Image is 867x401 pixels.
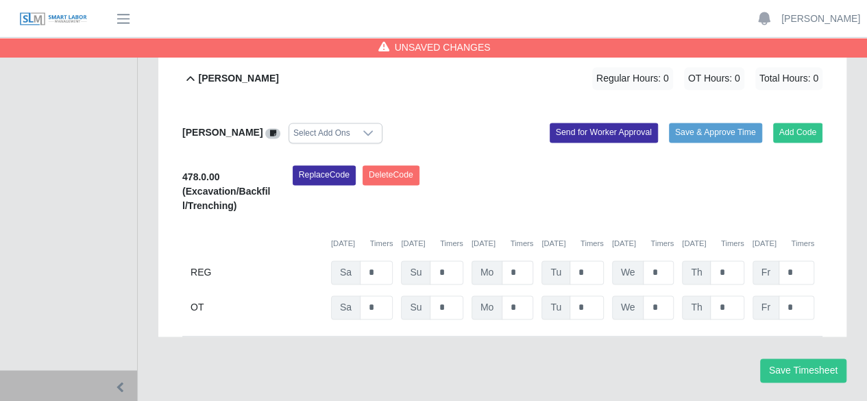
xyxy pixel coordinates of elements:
span: Fr [753,295,779,319]
b: 478.0.00 (Excavation/Backfill/Trenching) [182,171,270,211]
button: Timers [440,238,463,250]
span: Mo [472,295,502,319]
div: REG [191,260,323,284]
button: Add Code [773,123,823,142]
button: Timers [650,238,674,250]
b: [PERSON_NAME] [198,71,278,86]
div: [DATE] [541,238,603,250]
span: We [612,260,644,284]
div: [DATE] [753,238,814,250]
button: Save & Approve Time [669,123,762,142]
button: Timers [370,238,393,250]
span: Unsaved Changes [395,40,491,54]
span: Fr [753,260,779,284]
span: Th [682,260,711,284]
span: Sa [331,295,361,319]
span: Su [401,260,430,284]
button: ReplaceCode [293,165,356,184]
div: [DATE] [472,238,533,250]
button: Timers [581,238,604,250]
span: Mo [472,260,502,284]
button: Timers [721,238,744,250]
span: Tu [541,295,570,319]
button: [PERSON_NAME] Regular Hours: 0 OT Hours: 0 Total Hours: 0 [182,51,822,106]
span: Tu [541,260,570,284]
button: Timers [510,238,533,250]
span: Total Hours: 0 [755,67,822,90]
div: [DATE] [682,238,744,250]
span: Sa [331,260,361,284]
span: Su [401,295,430,319]
div: OT [191,295,323,319]
img: SLM Logo [19,12,88,27]
a: [PERSON_NAME] [781,12,860,26]
a: View/Edit Notes [265,127,280,138]
button: DeleteCode [363,165,419,184]
button: Send for Worker Approval [550,123,658,142]
div: Select Add Ons [289,123,354,143]
div: [DATE] [401,238,463,250]
b: [PERSON_NAME] [182,127,262,138]
div: [DATE] [612,238,674,250]
span: OT Hours: 0 [684,67,744,90]
button: Timers [791,238,814,250]
span: We [612,295,644,319]
span: Regular Hours: 0 [592,67,673,90]
span: Th [682,295,711,319]
button: Save Timesheet [760,359,846,382]
div: [DATE] [331,238,393,250]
